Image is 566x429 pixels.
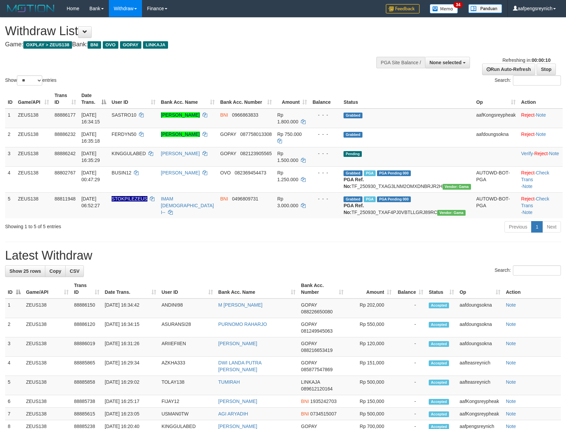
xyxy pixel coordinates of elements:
td: 88885738 [71,395,102,408]
span: Grabbed [344,196,362,202]
label: Search: [495,75,561,86]
a: Note [506,424,516,429]
span: BNI [88,41,101,49]
span: Rp 1.800.000 [277,112,298,124]
label: Search: [495,265,561,276]
td: [DATE] 16:31:26 [102,337,159,357]
td: aafKongsreypheak [474,109,519,128]
td: 7 [5,408,23,420]
img: Button%20Memo.svg [430,4,458,14]
td: Rp 500,000 [346,408,394,420]
img: Feedback.jpg [386,4,420,14]
span: [DATE] 16:34:15 [81,112,100,124]
input: Search: [513,265,561,276]
span: Marked by aafsreyleap [364,170,376,176]
span: GOPAY [301,424,317,429]
th: Game/API: activate to sort column ascending [23,279,71,299]
td: 88886019 [71,337,102,357]
td: aafdoungsokna [457,337,503,357]
td: [DATE] 16:34:42 [102,299,159,318]
div: Showing 1 to 5 of 5 entries [5,220,231,230]
td: AZKHA333 [159,357,216,376]
th: Op: activate to sort column ascending [474,89,519,109]
div: - - - [312,112,338,118]
td: aafdoungsokna [474,128,519,147]
td: Rp 151,000 [346,357,394,376]
td: Rp 500,000 [346,376,394,395]
td: 2 [5,318,23,337]
span: OVO [220,170,231,175]
td: USMAN0TW [159,408,216,420]
a: Note [506,321,516,327]
span: PGA Pending [377,196,411,202]
td: 5 [5,376,23,395]
span: Show 25 rows [9,268,41,274]
th: Action [503,279,561,299]
span: Rp 1.250.000 [277,170,298,182]
td: ZEUS138 [23,376,71,395]
a: Note [506,360,516,365]
span: [DATE] 16:35:29 [81,151,100,163]
span: 88886232 [54,132,75,137]
span: Grabbed [344,170,362,176]
td: ZEUS138 [23,299,71,318]
b: PGA Ref. No: [344,177,364,189]
span: Accepted [429,411,449,417]
span: GOPAY [220,132,236,137]
a: Reject [534,151,548,156]
td: ANDINI98 [159,299,216,318]
td: ASURANSI28 [159,318,216,337]
th: Balance: activate to sort column ascending [394,279,426,299]
a: Reject [521,170,535,175]
a: Previous [504,221,532,233]
span: [DATE] 16:35:18 [81,132,100,144]
a: Stop [537,64,556,75]
span: BNI [220,196,228,201]
td: 2 [5,128,15,147]
td: 5 [5,192,15,218]
td: Rp 202,000 [346,299,394,318]
td: ZEUS138 [23,337,71,357]
a: AGI ARYADIH [218,411,248,416]
a: Note [506,411,516,416]
a: [PERSON_NAME] [218,341,257,346]
div: - - - [312,195,338,202]
span: Nama rekening ada tanda titik/strip, harap diedit [112,196,147,201]
span: Copy 085877547869 to clipboard [301,367,332,372]
span: Copy 089612120164 to clipboard [301,386,332,391]
td: FIJAY12 [159,395,216,408]
span: Accepted [429,360,449,366]
div: PGA Site Balance / [376,57,425,68]
span: Marked by aafsreyleap [364,196,376,202]
span: BNI [301,411,309,416]
td: - [394,376,426,395]
span: OXPLAY > ZEUS138 [23,41,72,49]
span: Accepted [429,341,449,347]
th: Balance [310,89,341,109]
td: ZEUS138 [23,318,71,337]
span: SASTRO10 [112,112,136,118]
a: [PERSON_NAME] [161,132,200,137]
span: Rp 1.500.000 [277,151,298,163]
a: [PERSON_NAME] [161,112,200,118]
b: PGA Ref. No: [344,203,364,215]
td: - [394,357,426,376]
a: Run Auto-Refresh [482,64,535,75]
img: panduan.png [468,4,502,13]
span: GOPAY [301,321,317,327]
td: AUTOWD-BOT-PGA [474,192,519,218]
td: 88886120 [71,318,102,337]
a: Reject [521,196,535,201]
a: Show 25 rows [5,265,45,277]
a: [PERSON_NAME] [161,151,200,156]
span: 88802767 [54,170,75,175]
strong: 00:00:10 [532,57,550,63]
td: - [394,408,426,420]
span: Rp 3.000.000 [277,196,298,208]
span: Accepted [429,380,449,385]
input: Search: [513,75,561,86]
a: M [PERSON_NAME] [218,302,263,308]
span: Vendor URL: https://trx31.1velocity.biz [443,184,471,190]
th: Date Trans.: activate to sort column ascending [102,279,159,299]
th: User ID: activate to sort column ascending [159,279,216,299]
